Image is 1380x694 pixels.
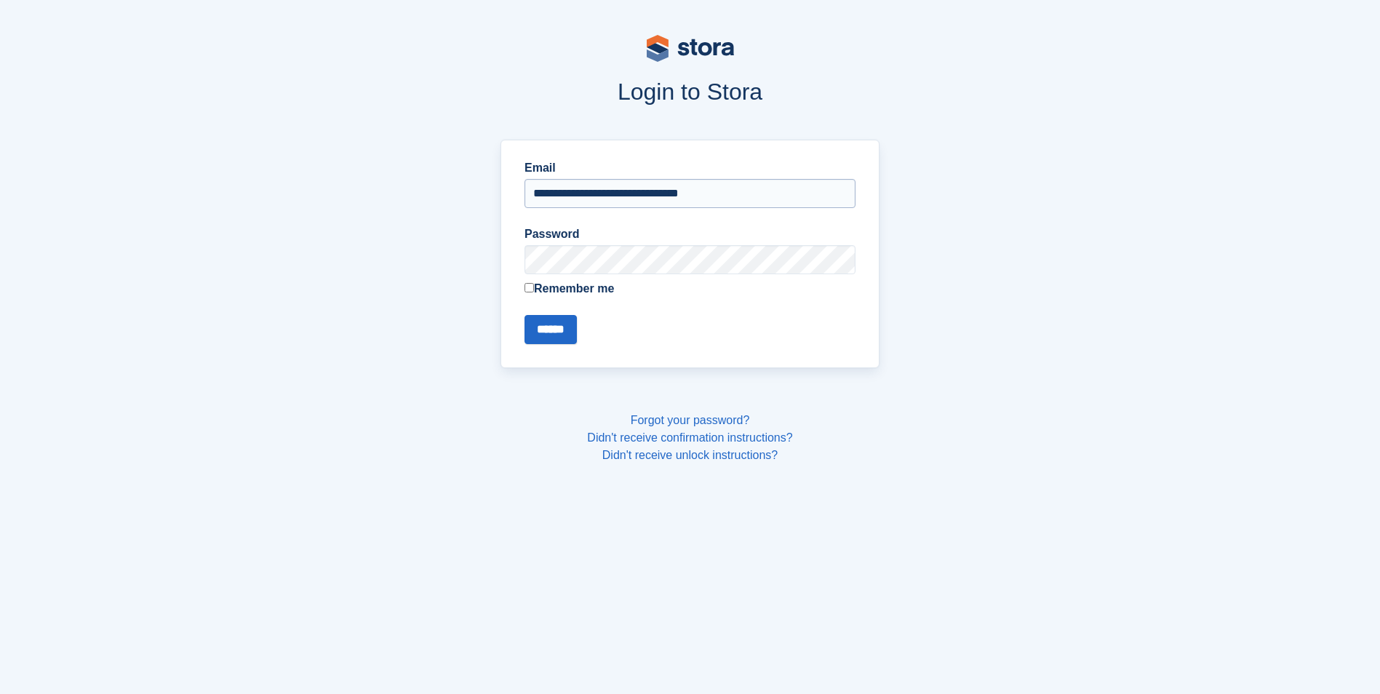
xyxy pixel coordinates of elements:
label: Email [525,159,855,177]
a: Forgot your password? [631,414,750,426]
h1: Login to Stora [223,79,1157,105]
input: Remember me [525,283,534,292]
label: Password [525,226,855,243]
label: Remember me [525,280,855,298]
a: Didn't receive confirmation instructions? [587,431,792,444]
img: stora-logo-53a41332b3708ae10de48c4981b4e9114cc0af31d8433b30ea865607fb682f29.svg [647,35,734,62]
a: Didn't receive unlock instructions? [602,449,778,461]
